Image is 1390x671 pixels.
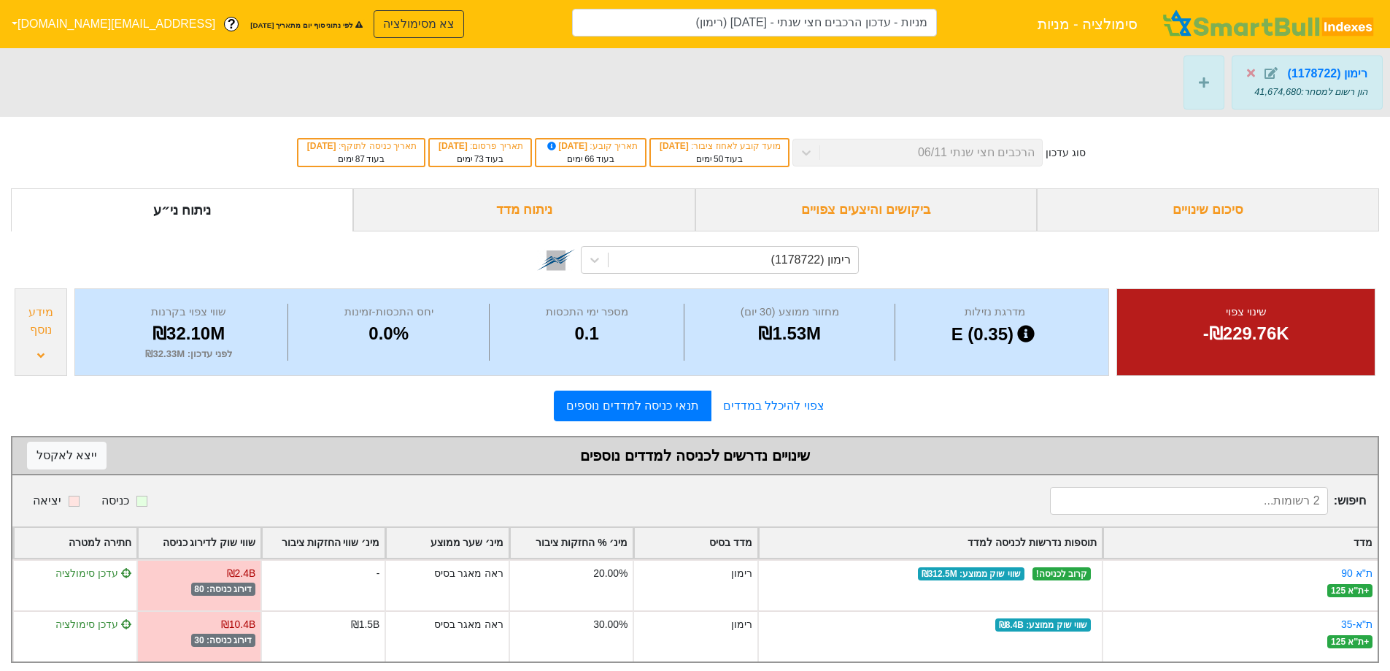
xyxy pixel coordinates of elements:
div: E (0.35) [899,321,1090,348]
span: 73 [474,154,484,164]
img: SmartBull [1160,9,1378,39]
div: ראה מאגר בסיס [434,566,504,581]
div: מידע נוסף [19,304,63,339]
button: ייצא לאקסל [27,442,107,469]
span: עדכן סימולציה [55,567,131,579]
span: [DATE] [660,141,691,151]
span: 50 [714,154,723,164]
span: עדכן סימולציה [55,618,131,630]
div: תאריך כניסה לתוקף : [306,139,417,153]
span: הון רשום למסחר : 41,674,680 [1254,86,1367,97]
div: כניסה [101,492,129,510]
div: שווי צפוי בקרנות [93,304,284,321]
div: 30.00% [593,617,628,632]
div: שינויים נדרשים לכניסה למדדים נוספים [27,445,1363,467]
div: Toggle SortBy [138,528,260,558]
div: סיכום שינויים [1037,188,1379,231]
a: ת"א-35 [1341,618,1372,630]
div: Toggle SortBy [14,528,136,558]
div: בעוד ימים [437,153,523,166]
div: - [377,566,380,581]
div: ניתוח ני״ע [11,188,353,231]
div: ₪10.4B [221,617,255,632]
span: + ת''א 125 [1327,635,1372,648]
div: רימון (1178722) [771,251,851,269]
div: מחזור ממוצע (30 יום) [688,304,891,321]
span: [DATE] [307,141,339,151]
span: לפי נתוני סוף יום מתאריך [DATE] [247,19,366,30]
span: סימולציה - מניות [1038,9,1138,39]
div: Toggle SortBy [510,528,633,558]
div: בעוד ימים [658,153,781,166]
span: ? [228,15,236,34]
div: ₪32.10M [93,321,284,347]
div: לפני עדכון : ₪32.33M [93,347,284,361]
div: תאריך קובע : [544,139,638,153]
div: 0.1 [493,321,680,347]
div: בעוד ימים [306,153,417,166]
div: 20.00% [593,566,628,581]
span: דירוג כניסה: 30 [191,634,256,647]
div: ביקושים והיצעים צפויים [695,188,1038,231]
div: ₪2.4B [227,566,256,581]
input: 2 רשומות... [1050,487,1328,515]
div: שינוי צפוי [1135,304,1356,321]
div: 0.0% [292,321,485,347]
div: מספר ימי התכסות [493,304,680,321]
input: מניות - עדכון הרכבים חצי שנתי - 06/11/25 (רימון) [572,9,937,37]
a: ת''א 90 [1341,567,1372,579]
div: יחס התכסות-זמינות [292,304,485,321]
a: תנאי כניסה למדדים נוספים [554,391,711,421]
div: יציאה [33,492,61,510]
div: ניתוח מדד [353,188,695,231]
div: ₪1.5B [351,617,380,632]
strong: רימון (1178722) [1288,67,1367,80]
span: שווי שוק ממוצע : ₪8.4B [995,618,1091,632]
div: ₪1.53M [688,321,891,347]
span: [DATE] [439,141,470,151]
span: חיפוש : [1050,487,1366,515]
span: 87 [355,154,365,164]
div: Toggle SortBy [634,528,757,558]
button: צא מסימולציה [374,10,464,38]
div: ראה מאגר בסיס [434,617,504,632]
div: רימון [633,559,757,610]
div: Toggle SortBy [262,528,385,558]
span: דירוג כניסה: 80 [191,583,256,596]
div: רימון [633,610,757,662]
div: -₪229.76K [1135,321,1356,347]
a: צפוי להיכלל במדדים [711,391,836,421]
span: + ת''א 125 [1327,584,1372,597]
span: שווי שוק ממוצע : ₪312.5M [918,567,1024,580]
span: 66 [584,154,594,164]
div: מועד קובע לאחוז ציבור : [658,139,781,153]
div: תאריך פרסום : [437,139,523,153]
div: בעוד ימים [544,153,638,166]
div: Toggle SortBy [1103,528,1378,558]
div: Toggle SortBy [386,528,509,558]
span: [DATE] [545,141,590,151]
img: tase link [537,241,575,279]
div: Toggle SortBy [759,528,1102,558]
span: קרוב לכניסה! [1032,567,1091,580]
div: סוג עדכון [1046,145,1086,161]
div: מדרגת נזילות [899,304,1090,321]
